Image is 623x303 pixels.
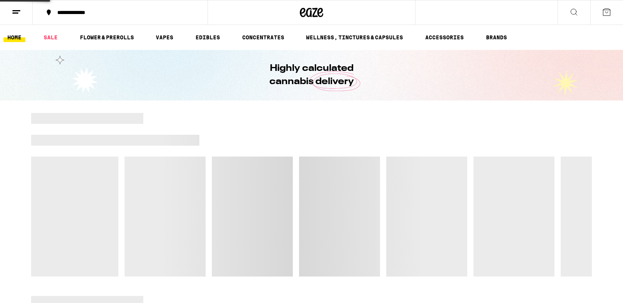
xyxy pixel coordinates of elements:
[247,62,376,88] h1: Highly calculated cannabis delivery
[76,33,138,42] a: FLOWER & PREROLLS
[152,33,177,42] a: VAPES
[192,33,224,42] a: EDIBLES
[302,33,407,42] a: WELLNESS, TINCTURES & CAPSULES
[40,33,62,42] a: SALE
[238,33,288,42] a: CONCENTRATES
[482,33,511,42] a: BRANDS
[4,33,25,42] a: HOME
[421,33,468,42] a: ACCESSORIES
